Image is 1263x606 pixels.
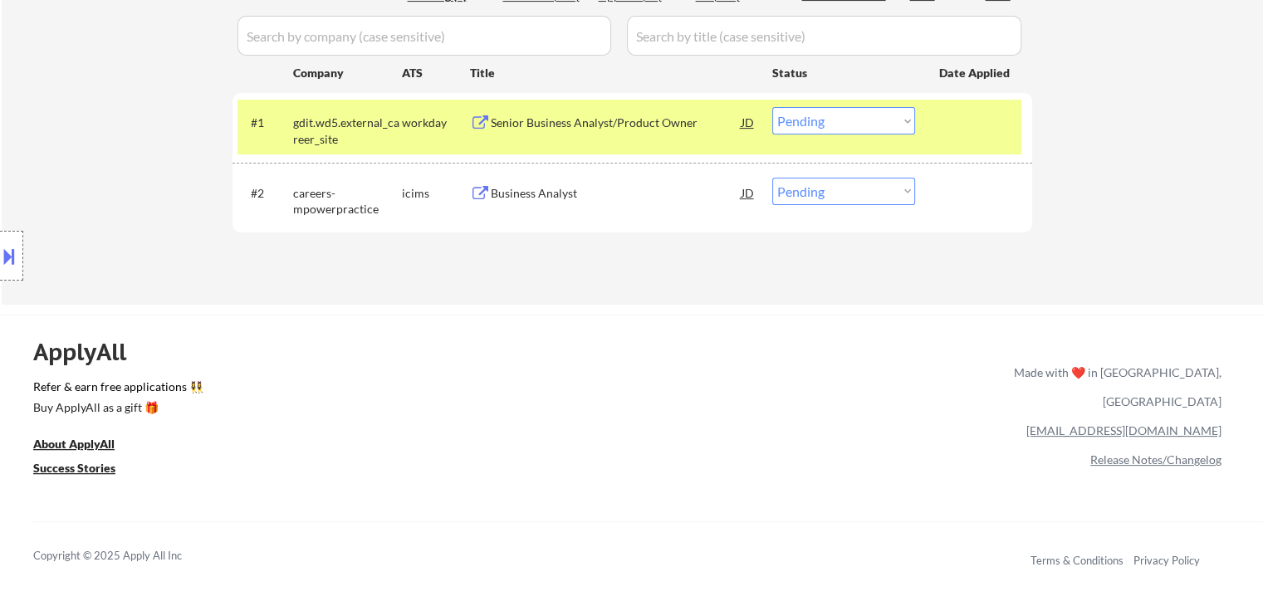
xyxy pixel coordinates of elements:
[470,65,756,81] div: Title
[33,402,199,413] div: Buy ApplyAll as a gift 🎁
[237,16,611,56] input: Search by company (case sensitive)
[293,115,402,147] div: gdit.wd5.external_career_site
[402,185,470,202] div: icims
[1133,554,1200,567] a: Privacy Policy
[772,57,915,87] div: Status
[939,65,1012,81] div: Date Applied
[33,435,138,456] a: About ApplyAll
[1030,554,1123,567] a: Terms & Conditions
[293,185,402,217] div: careers-mpowerpractice
[33,459,138,480] a: Success Stories
[33,461,115,475] u: Success Stories
[1090,452,1221,467] a: Release Notes/Changelog
[402,115,470,131] div: workday
[1026,423,1221,437] a: [EMAIL_ADDRESS][DOMAIN_NAME]
[491,185,742,202] div: Business Analyst
[33,548,224,564] div: Copyright © 2025 Apply All Inc
[293,65,402,81] div: Company
[402,65,470,81] div: ATS
[33,381,667,398] a: Refer & earn free applications 👯‍♀️
[627,16,1021,56] input: Search by title (case sensitive)
[33,437,115,451] u: About ApplyAll
[740,178,756,208] div: JD
[740,107,756,137] div: JD
[1007,358,1221,416] div: Made with ❤️ in [GEOGRAPHIC_DATA], [GEOGRAPHIC_DATA]
[491,115,742,131] div: Senior Business Analyst/Product Owner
